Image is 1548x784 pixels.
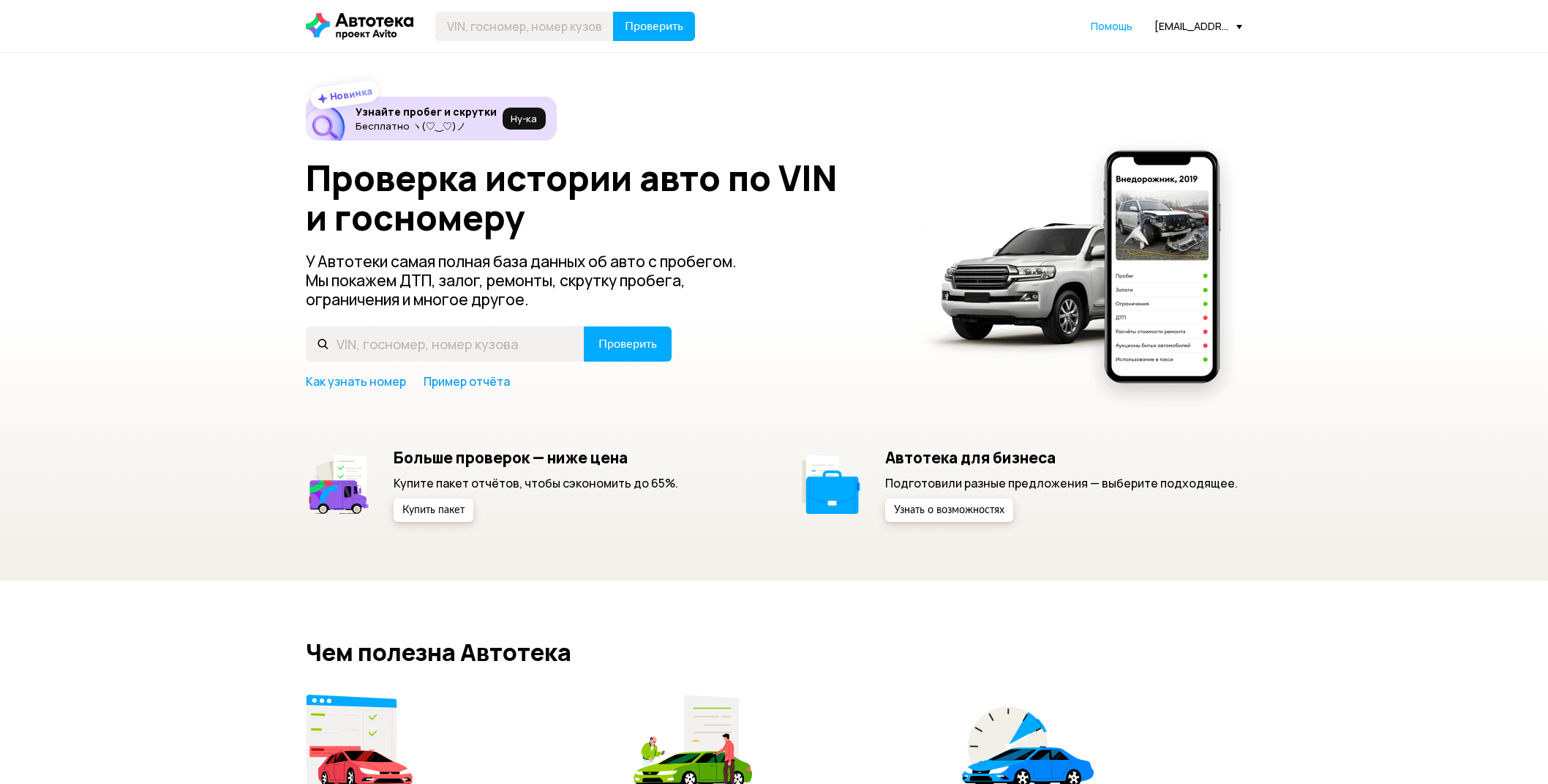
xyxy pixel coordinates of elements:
[356,120,497,132] p: Бесплатно ヽ(♡‿♡)ノ
[511,113,537,124] span: Ну‑ка
[394,499,473,522] button: Купить пакет
[394,448,678,467] h5: Больше проверок — ниже цена
[306,158,901,237] h1: Проверка истории авто по VIN и госномеру
[424,373,510,389] a: Пример отчёта
[1091,19,1132,33] span: Помощь
[394,475,678,491] p: Купите пакет отчётов, чтобы сэкономить до 65%.
[598,338,657,350] span: Проверить
[625,20,683,32] span: Проверить
[885,499,1013,522] button: Узнать о возможностях
[356,105,497,119] h6: Узнайте пробег и скрутки
[306,639,1242,665] h2: Чем полезна Автотека
[894,505,1004,515] span: Узнать о возможностях
[306,252,761,309] p: У Автотеки самая полная база данных об авто с пробегом. Мы покажем ДТП, залог, ремонты, скрутку п...
[1091,19,1132,34] a: Помощь
[584,326,672,362] button: Проверить
[1154,19,1242,33] div: [EMAIL_ADDRESS][DOMAIN_NAME]
[613,12,695,41] button: Проверить
[885,475,1238,491] p: Подготовили разные предложения — выберите подходящее.
[306,326,585,362] input: VIN, госномер, номер кузова
[329,84,374,103] strong: Новинка
[435,12,614,41] input: VIN, госномер, номер кузова
[402,505,465,515] span: Купить пакет
[885,448,1238,467] h5: Автотека для бизнеса
[306,373,406,389] a: Как узнать номер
